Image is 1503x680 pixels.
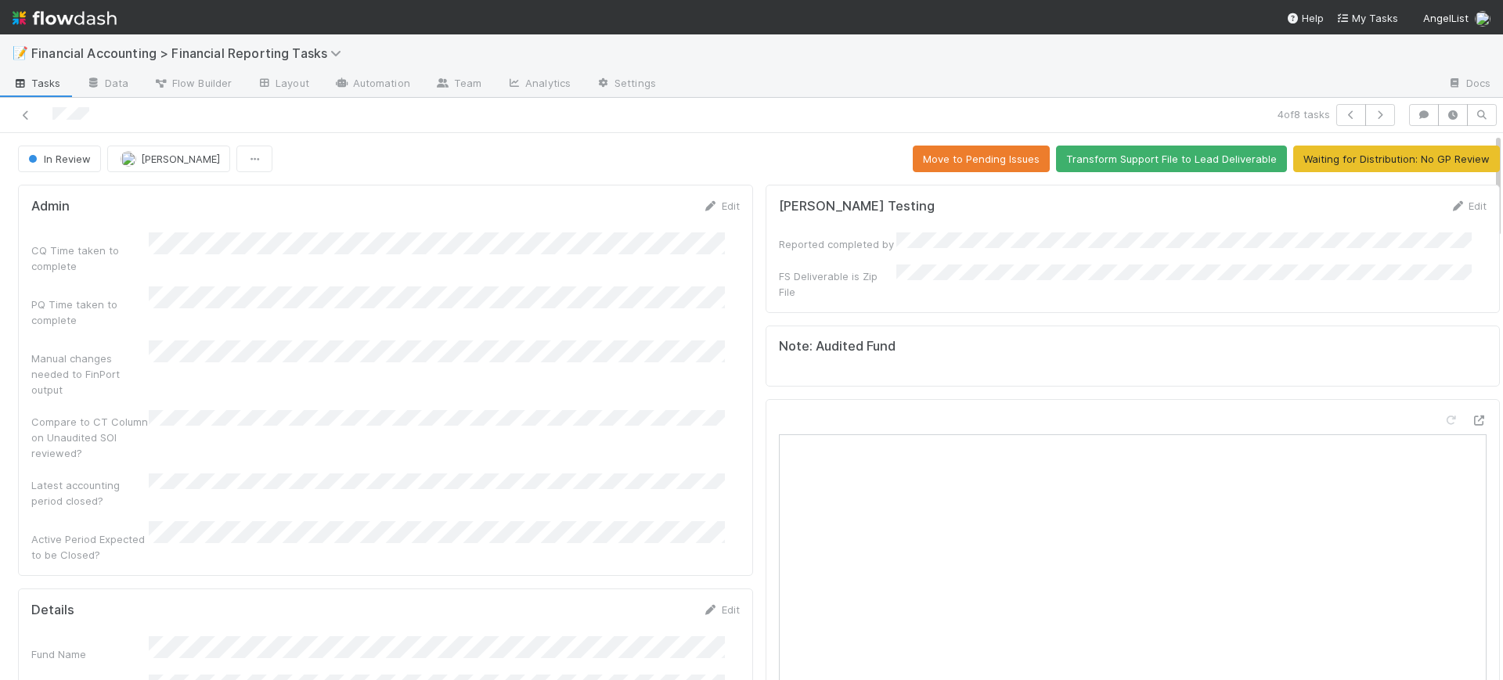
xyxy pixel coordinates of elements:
h5: Admin [31,199,70,214]
h5: Details [31,603,74,618]
a: Edit [703,200,740,212]
div: CQ Time taken to complete [31,243,149,274]
div: FS Deliverable is Zip File [779,268,896,300]
a: Settings [583,72,669,97]
span: In Review [25,153,91,165]
button: Waiting for Distribution: No GP Review [1293,146,1500,172]
a: Automation [322,72,423,97]
a: Team [423,72,494,97]
button: In Review [18,146,101,172]
div: Latest accounting period closed? [31,477,149,509]
a: My Tasks [1336,10,1398,26]
img: avatar_fee1282a-8af6-4c79-b7c7-bf2cfad99775.png [1475,11,1490,27]
a: Data [74,72,141,97]
h5: [PERSON_NAME] Testing [779,199,935,214]
span: Flow Builder [153,75,232,91]
h5: Note: Audited Fund [779,339,1487,354]
a: Edit [1450,200,1487,212]
a: Flow Builder [141,72,244,97]
div: Manual changes needed to FinPort output [31,351,149,398]
span: AngelList [1423,12,1469,24]
div: Help [1286,10,1324,26]
div: Reported completed by [779,236,896,252]
span: 4 of 8 tasks [1278,106,1330,122]
div: Active Period Expected to be Closed? [31,531,149,563]
a: Analytics [494,72,583,97]
button: [PERSON_NAME] [107,146,230,172]
div: PQ Time taken to complete [31,297,149,328]
div: Fund Name [31,646,149,662]
div: Compare to CT Column on Unaudited SOI reviewed? [31,414,149,461]
span: Financial Accounting > Financial Reporting Tasks [31,45,349,61]
img: logo-inverted-e16ddd16eac7371096b0.svg [13,5,117,31]
a: Layout [244,72,322,97]
span: Tasks [13,75,61,91]
span: 📝 [13,46,28,59]
span: [PERSON_NAME] [141,153,220,165]
button: Move to Pending Issues [913,146,1050,172]
span: My Tasks [1336,12,1398,24]
button: Transform Support File to Lead Deliverable [1056,146,1287,172]
img: avatar_fee1282a-8af6-4c79-b7c7-bf2cfad99775.png [121,151,136,167]
a: Edit [703,603,740,616]
a: Docs [1435,72,1503,97]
